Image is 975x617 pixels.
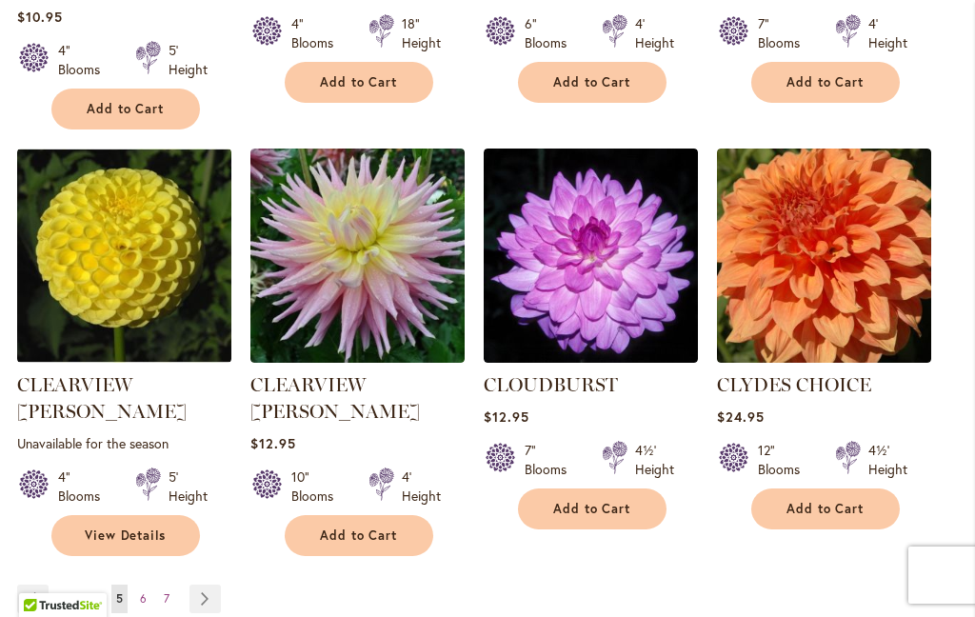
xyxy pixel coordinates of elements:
[169,41,208,79] div: 5' Height
[635,441,674,479] div: 4½' Height
[250,434,296,452] span: $12.95
[868,14,907,52] div: 4' Height
[285,515,433,556] button: Add to Cart
[484,348,698,367] a: Cloudburst
[525,441,579,479] div: 7" Blooms
[164,591,169,606] span: 7
[69,591,75,606] span: 3
[786,501,865,517] span: Add to Cart
[140,591,147,606] span: 6
[17,8,63,26] span: $10.95
[635,14,674,52] div: 4' Height
[17,373,187,423] a: CLEARVIEW [PERSON_NAME]
[553,501,631,517] span: Add to Cart
[17,149,231,363] img: CLEARVIEW DANIEL
[58,41,112,79] div: 4" Blooms
[250,373,420,423] a: CLEARVIEW [PERSON_NAME]
[786,74,865,90] span: Add to Cart
[135,585,151,613] a: 6
[17,434,231,452] p: Unavailable for the season
[717,348,931,367] a: Clyde's Choice
[250,149,465,363] img: Clearview Jonas
[525,14,579,52] div: 6" Blooms
[64,585,80,613] a: 3
[484,149,698,363] img: Cloudburst
[751,62,900,103] button: Add to Cart
[291,468,346,506] div: 10" Blooms
[88,585,104,613] a: 4
[402,468,441,506] div: 4' Height
[758,441,812,479] div: 12" Blooms
[58,468,112,506] div: 4" Blooms
[51,515,200,556] a: View Details
[291,14,346,52] div: 4" Blooms
[169,468,208,506] div: 5' Height
[751,488,900,529] button: Add to Cart
[717,408,765,426] span: $24.95
[484,373,618,396] a: CLOUDBURST
[518,488,667,529] button: Add to Cart
[250,348,465,367] a: Clearview Jonas
[159,585,174,613] a: 7
[402,14,441,52] div: 18" Height
[484,408,529,426] span: $12.95
[320,74,398,90] span: Add to Cart
[14,549,68,603] iframe: Launch Accessibility Center
[116,591,123,606] span: 5
[51,89,200,129] button: Add to Cart
[285,62,433,103] button: Add to Cart
[17,348,231,367] a: CLEARVIEW DANIEL
[92,591,99,606] span: 4
[320,527,398,544] span: Add to Cart
[85,527,167,544] span: View Details
[868,441,907,479] div: 4½' Height
[717,149,931,363] img: Clyde's Choice
[758,14,812,52] div: 7" Blooms
[717,373,871,396] a: CLYDES CHOICE
[553,74,631,90] span: Add to Cart
[87,101,165,117] span: Add to Cart
[518,62,667,103] button: Add to Cart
